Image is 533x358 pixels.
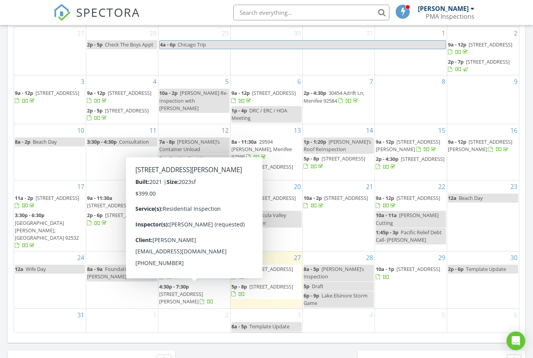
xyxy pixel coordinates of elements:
a: SPECTORA [53,11,140,27]
span: 10a - 2p [159,89,178,96]
div: [PERSON_NAME] [418,5,469,12]
span: [STREET_ADDRESS] [36,194,79,201]
a: Go to August 21, 2025 [364,180,375,193]
span: 2p - 4:30p [304,89,326,96]
div: Open Intercom Messenger [506,331,525,350]
span: 30454 Adrift Ln, Menifee 92584 [304,89,364,104]
a: Go to August 19, 2025 [220,180,230,193]
span: Chicago Trip [178,41,206,48]
input: Search everything... [233,5,389,20]
td: Go to July 28, 2025 [86,27,158,75]
a: Go to August 4, 2025 [151,75,158,88]
td: Go to August 12, 2025 [158,124,231,180]
span: 12a [448,194,457,201]
a: Go to July 27, 2025 [76,27,86,39]
a: Go to August 28, 2025 [364,251,375,264]
span: [STREET_ADDRESS] [108,89,151,96]
span: Wife Day [26,265,46,273]
span: 4a - 6p [160,41,176,49]
td: Go to September 3, 2025 [231,309,303,342]
a: 9a - 11:30a [STREET_ADDRESS] [87,194,153,209]
span: 8a - 5p [231,323,247,330]
td: Go to August 9, 2025 [447,75,519,124]
span: [STREET_ADDRESS] [36,89,79,96]
span: [STREET_ADDRESS][PERSON_NAME] [159,290,203,305]
td: Go to August 20, 2025 [231,180,303,251]
a: 5p - 8p [STREET_ADDRESS] [231,282,302,299]
a: 2p - 7p [STREET_ADDRESS] [448,57,518,74]
a: 9a - 2:30p [STREET_ADDRESS] [159,265,229,281]
a: 10a - 1p [STREET_ADDRESS] [376,265,446,281]
div: PMA Inspections [426,12,474,20]
a: Go to September 3, 2025 [296,309,302,321]
a: 2p - 4:30p [STREET_ADDRESS] [376,155,446,171]
span: [GEOGRAPHIC_DATA][PERSON_NAME], [GEOGRAPHIC_DATA] 92532 [15,219,79,241]
span: 1p - 4p [231,107,247,114]
a: Go to August 17, 2025 [76,180,86,193]
span: [PERSON_NAME]’s Inspection [304,265,364,280]
a: 9a - 12p [STREET_ADDRESS] [448,41,512,55]
a: Go to July 28, 2025 [148,27,158,39]
span: 9a - 12p [448,41,466,48]
span: Foundation- [PERSON_NAME] [87,265,134,280]
span: [PERSON_NAME] Cutting [376,212,439,226]
a: 9a - 12p [STREET_ADDRESS][PERSON_NAME] [448,138,512,153]
a: 9a - 12p [STREET_ADDRESS] [376,194,446,210]
span: Beach Day [33,138,57,145]
span: 11a - 2p [15,194,33,201]
a: Go to August 18, 2025 [148,180,158,193]
a: Go to August 26, 2025 [220,251,230,264]
span: 5p [304,283,309,290]
span: 1p - 1:20p [304,138,326,145]
td: Go to July 29, 2025 [158,27,231,75]
span: Temecula Valley Business Mixer [231,212,286,226]
span: [STREET_ADDRESS] [466,58,510,65]
td: Go to September 4, 2025 [302,309,375,342]
span: Lake Elsinore Storm Game [304,292,368,306]
span: [STREET_ADDRESS] [322,155,365,162]
span: 9a - 12p [448,138,466,145]
a: 8a - 11:30a 29594 [PERSON_NAME], Menifee 92596 [231,138,292,160]
span: SPECTORA [76,4,140,20]
span: 9a - 12p [376,194,394,201]
span: [STREET_ADDRESS] [180,194,224,201]
a: 12p - 3p [STREET_ADDRESS] [231,194,302,210]
a: 9a - 12p [STREET_ADDRESS] [15,89,85,105]
td: Go to August 7, 2025 [302,75,375,124]
td: Go to August 8, 2025 [375,75,447,124]
a: Go to September 5, 2025 [440,309,447,321]
a: Go to August 25, 2025 [148,251,158,264]
td: Go to August 19, 2025 [158,180,231,251]
span: Check The Boys Appt [105,41,153,48]
a: 9a - 11a [STREET_ADDRESS] [159,194,229,210]
a: 2p - 4:30p 30454 Adrift Ln, Menifee 92584 [304,89,364,104]
span: [STREET_ADDRESS] [249,283,293,290]
span: 6p - 9p [231,332,247,339]
a: 9a - 12p [STREET_ADDRESS][PERSON_NAME] [376,138,440,153]
a: 9a - 12p [STREET_ADDRESS][PERSON_NAME] [448,137,518,154]
span: 2p - 6p [87,212,103,219]
a: Go to August 8, 2025 [440,75,447,88]
span: 5p - 6p [159,155,175,162]
span: 1:45p - 3p [376,229,398,236]
td: Go to August 1, 2025 [375,27,447,75]
a: Go to August 11, 2025 [148,124,158,137]
td: Go to August 23, 2025 [447,180,519,251]
span: DRC / ERC / HOA Meeting [231,107,287,121]
a: 11a - 2p [STREET_ADDRESS] [15,194,79,209]
td: Go to August 29, 2025 [375,251,447,309]
a: 2p - 6p [STREET_ADDRESS] [87,212,149,226]
td: Go to August 15, 2025 [375,124,447,180]
span: 9a - 12p [231,89,250,96]
span: 12a [15,265,23,273]
td: Go to September 2, 2025 [158,309,231,342]
span: 9a - 11a [159,194,178,201]
a: Go to August 2, 2025 [512,27,519,39]
span: 3:30p - 4:30p [87,138,117,145]
a: Go to August 5, 2025 [224,75,230,88]
a: Go to August 29, 2025 [437,251,447,264]
a: 9a - 12p [STREET_ADDRESS] [15,89,79,104]
span: 5p - 8p [304,155,319,162]
a: Go to August 9, 2025 [512,75,519,88]
span: 9a - 2:30p [159,265,182,273]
